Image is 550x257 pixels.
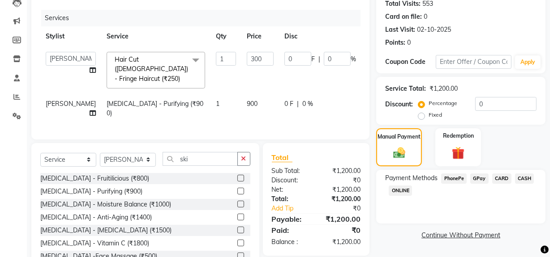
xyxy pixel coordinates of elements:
[101,26,211,46] th: Service
[390,146,409,160] img: _cash.svg
[302,99,313,109] span: 0 %
[441,173,467,184] span: PhonePe
[417,25,451,34] div: 02-10-2025
[265,237,316,247] div: Balance :
[284,99,293,109] span: 0 F
[448,145,468,161] img: _gift.svg
[316,237,367,247] div: ₹1,200.00
[265,194,316,204] div: Total:
[311,55,315,64] span: F
[430,84,458,93] div: ₹1,200.00
[385,38,405,47] div: Points:
[515,55,541,69] button: Apply
[107,100,203,117] span: [MEDICAL_DATA] - Purifying (₹900)
[407,38,411,47] div: 0
[265,204,325,213] a: Add Tip
[429,111,442,119] label: Fixed
[492,173,511,184] span: CARD
[436,55,511,69] input: Enter Offer / Coupon Code
[424,12,427,21] div: 0
[378,133,421,141] label: Manual Payment
[265,214,316,224] div: Payable:
[265,185,316,194] div: Net:
[385,84,426,93] div: Service Total:
[443,132,474,140] label: Redemption
[40,213,152,222] div: [MEDICAL_DATA] - Anti-Aging (₹1400)
[316,185,367,194] div: ₹1,200.00
[378,231,544,240] a: Continue Without Payment
[40,26,101,46] th: Stylist
[40,187,142,196] div: [MEDICAL_DATA] - Purifying (₹900)
[247,100,258,108] span: 900
[40,239,149,248] div: [MEDICAL_DATA] - Vitamin C (₹1800)
[385,100,413,109] div: Discount:
[265,225,316,236] div: Paid:
[316,176,367,185] div: ₹0
[389,185,412,196] span: ONLINE
[216,100,219,108] span: 1
[41,10,367,26] div: Services
[272,153,292,162] span: Total
[515,173,534,184] span: CASH
[316,166,367,176] div: ₹1,200.00
[385,12,422,21] div: Card on file:
[163,152,238,166] input: Search or Scan
[265,166,316,176] div: Sub Total:
[265,176,316,185] div: Discount:
[385,57,436,67] div: Coupon Code
[46,100,96,108] span: [PERSON_NAME]
[180,75,184,83] a: x
[470,173,489,184] span: GPay
[40,226,172,235] div: [MEDICAL_DATA] - [MEDICAL_DATA] (₹1500)
[325,204,367,213] div: ₹0
[316,225,367,236] div: ₹0
[279,26,361,46] th: Disc
[318,55,320,64] span: |
[385,25,415,34] div: Last Visit:
[385,173,438,183] span: Payment Methods
[241,26,279,46] th: Price
[115,55,188,83] span: Hair Cut ([DEMOGRAPHIC_DATA]) - Fringe Haircut (₹250)
[297,99,299,109] span: |
[40,174,149,183] div: [MEDICAL_DATA] - Fruitilicious (₹800)
[211,26,241,46] th: Qty
[429,99,457,107] label: Percentage
[316,214,367,224] div: ₹1,200.00
[351,55,356,64] span: %
[40,200,171,209] div: [MEDICAL_DATA] - Moisture Balance (₹1000)
[316,194,367,204] div: ₹1,200.00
